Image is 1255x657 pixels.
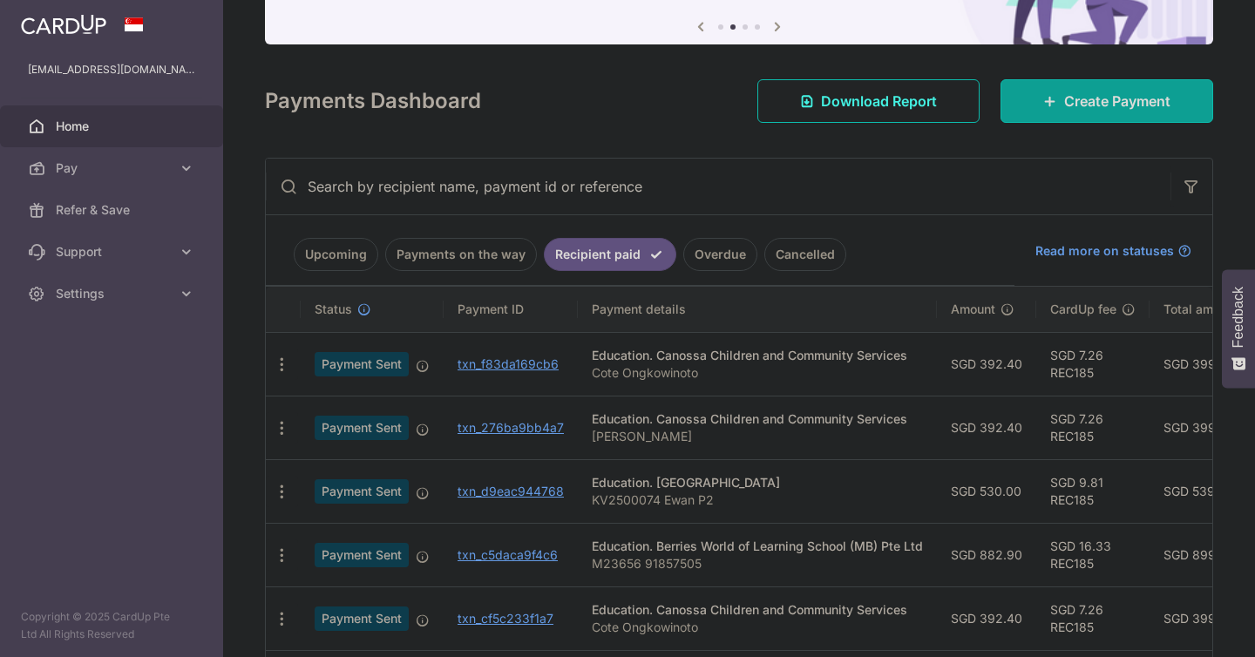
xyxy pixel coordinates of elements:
a: Create Payment [1001,79,1213,123]
span: Payment Sent [315,606,409,631]
span: Settings [56,285,171,302]
span: Home [56,118,171,135]
td: SGD 7.26 REC185 [1036,332,1150,396]
td: SGD 7.26 REC185 [1036,396,1150,459]
td: SGD 530.00 [937,459,1036,523]
input: Search by recipient name, payment id or reference [266,159,1170,214]
p: KV2500074 Ewan P2 [592,491,923,509]
p: Cote Ongkowinoto [592,619,923,636]
a: txn_cf5c233f1a7 [458,611,553,626]
span: Pay [56,159,171,177]
span: Amount [951,301,995,318]
a: txn_276ba9bb4a7 [458,420,564,435]
td: SGD 392.40 [937,586,1036,650]
td: SGD 399.66 [1150,396,1254,459]
td: SGD 7.26 REC185 [1036,586,1150,650]
button: Feedback - Show survey [1222,269,1255,388]
td: SGD 9.81 REC185 [1036,459,1150,523]
td: SGD 899.23 [1150,523,1254,586]
span: Support [56,243,171,261]
span: CardUp fee [1050,301,1116,318]
a: txn_f83da169cb6 [458,356,559,371]
span: Read more on statuses [1035,242,1174,260]
span: Feedback [1231,287,1246,348]
td: SGD 392.40 [937,396,1036,459]
a: Download Report [757,79,980,123]
span: Payment Sent [315,479,409,504]
td: SGD 16.33 REC185 [1036,523,1150,586]
a: Upcoming [294,238,378,271]
p: M23656 91857505 [592,555,923,572]
td: SGD 399.66 [1150,332,1254,396]
img: CardUp [21,14,106,35]
a: Read more on statuses [1035,242,1191,260]
th: Payment ID [444,287,578,332]
span: Payment Sent [315,352,409,376]
a: Payments on the way [385,238,537,271]
p: [PERSON_NAME] [592,428,923,445]
p: Cote Ongkowinoto [592,364,923,382]
span: Payment Sent [315,416,409,440]
div: Education. Canossa Children and Community Services [592,347,923,364]
a: Overdue [683,238,757,271]
p: [EMAIL_ADDRESS][DOMAIN_NAME] [28,61,195,78]
span: Create Payment [1064,91,1170,112]
th: Payment details [578,287,937,332]
a: txn_d9eac944768 [458,484,564,498]
td: SGD 392.40 [937,332,1036,396]
span: Refer & Save [56,201,171,219]
span: Download Report [821,91,937,112]
div: Education. Canossa Children and Community Services [592,410,923,428]
h4: Payments Dashboard [265,85,481,117]
div: Education. Canossa Children and Community Services [592,601,923,619]
span: Status [315,301,352,318]
td: SGD 399.66 [1150,586,1254,650]
a: txn_c5daca9f4c6 [458,547,558,562]
div: Education. Berries World of Learning School (MB) Pte Ltd [592,538,923,555]
td: SGD 882.90 [937,523,1036,586]
a: Cancelled [764,238,846,271]
td: SGD 539.81 [1150,459,1254,523]
div: Education. [GEOGRAPHIC_DATA] [592,474,923,491]
span: Total amt. [1163,301,1221,318]
a: Recipient paid [544,238,676,271]
span: Payment Sent [315,543,409,567]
